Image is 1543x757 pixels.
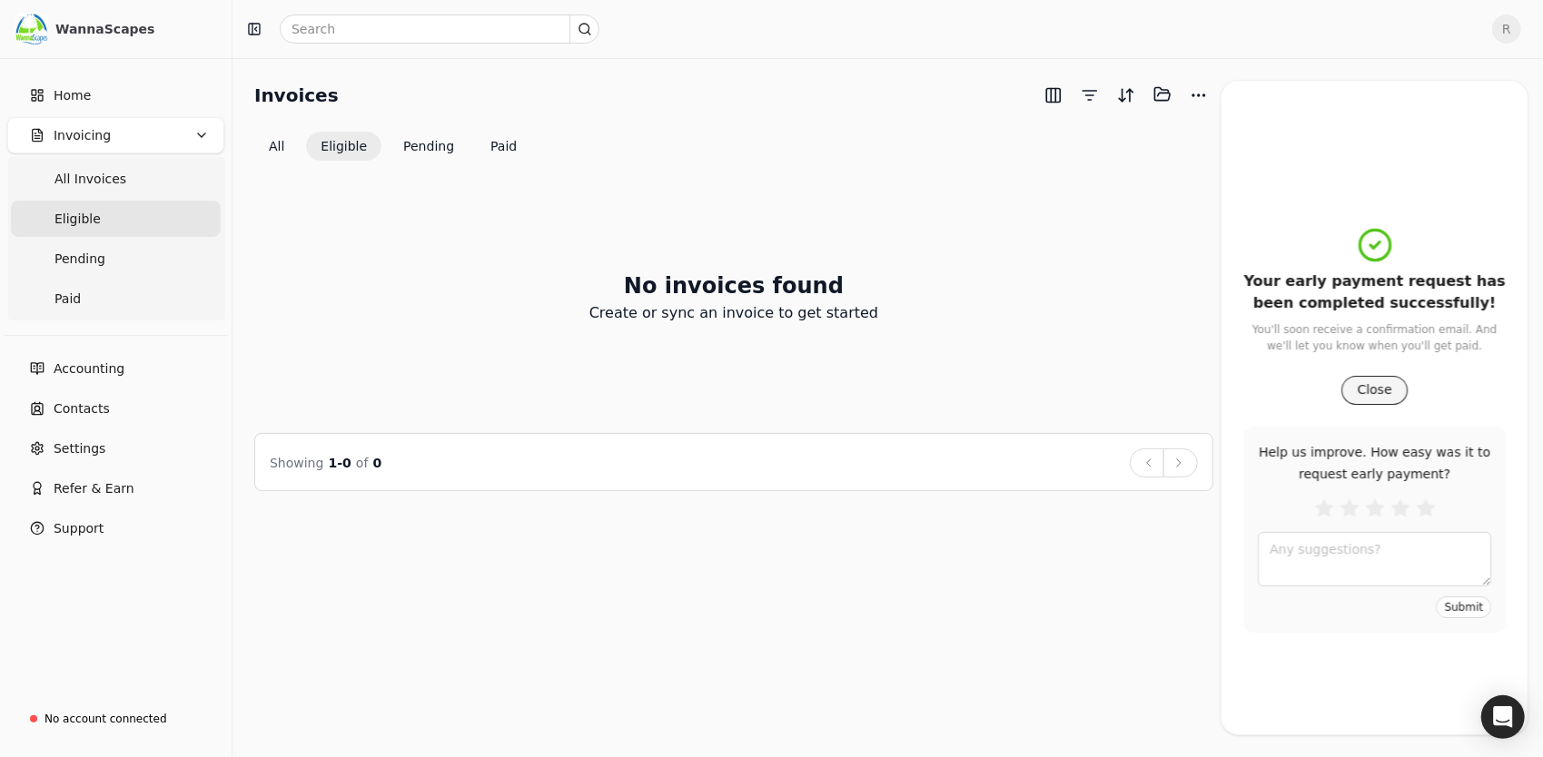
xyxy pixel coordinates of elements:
div: You'll soon receive a confirmation email. And we'll let you know when you'll get paid. [1243,321,1506,354]
button: Eligible [306,132,381,161]
span: Invoicing [54,126,111,145]
span: Refer & Earn [54,479,134,498]
span: 1 - 0 [329,456,351,470]
input: Search [280,15,599,44]
span: All Invoices [54,170,126,189]
span: Pending [54,250,105,269]
button: R [1492,15,1521,44]
a: Accounting [7,350,224,387]
span: Contacts [54,399,110,418]
a: Contacts [7,390,224,427]
div: Open Intercom Messenger [1481,695,1525,739]
span: of [356,456,369,470]
a: Settings [7,430,224,467]
button: Paid [476,132,531,161]
button: More [1184,81,1213,110]
a: Paid [11,280,221,317]
a: Eligible [11,201,221,237]
button: Submit [1436,596,1491,618]
button: Batch (0) [1148,80,1177,109]
h2: No invoices found [624,270,844,302]
div: WannaScapes [55,20,216,38]
div: Your early payment request has been completed successfully! [1243,270,1506,314]
span: Paid [54,290,81,309]
button: Support [7,510,224,546]
span: Settings [54,439,105,458]
a: Home [7,77,224,113]
button: Pending [389,132,469,161]
span: Eligible [54,210,101,229]
button: Invoicing [7,117,224,153]
p: Create or sync an invoice to get started [589,302,878,324]
button: Refer & Earn [7,470,224,506]
a: Pending [11,241,221,277]
button: Sort [1112,81,1141,110]
span: Showing [270,456,323,470]
span: 0 [373,456,382,470]
span: Home [54,86,91,105]
span: Accounting [54,359,124,378]
a: All Invoices [11,161,221,197]
div: Help us improve. How easy was it to request early payment? [1258,441,1491,485]
a: No account connected [7,703,224,735]
img: c78f061d-795f-4796-8eaa-878e83f7b9c5.png [15,13,48,45]
div: Invoice filter options [254,132,531,161]
h2: Invoices [254,81,339,110]
div: No account connected [45,711,167,727]
button: All [254,132,299,161]
span: Support [54,519,104,538]
button: Close [1341,376,1407,405]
